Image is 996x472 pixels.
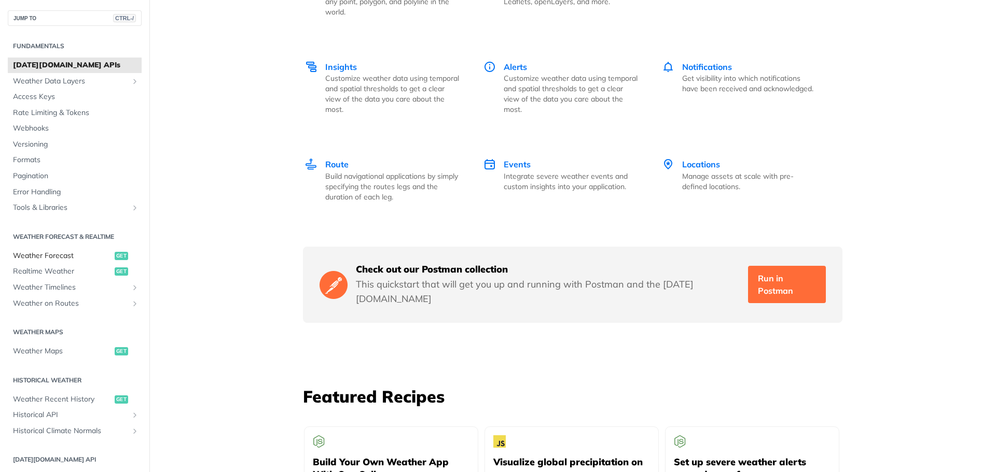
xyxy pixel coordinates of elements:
span: get [115,252,128,260]
p: Customize weather data using temporal and spatial thresholds to get a clear view of the data you ... [504,73,639,115]
img: Alerts [483,61,496,73]
span: Route [325,159,349,169]
span: Weather Timelines [13,282,128,293]
a: Realtime Weatherget [8,264,142,279]
a: Weather Data LayersShow subpages for Weather Data Layers [8,74,142,89]
h2: Weather Forecast & realtime [8,232,142,241]
span: Tools & Libraries [13,203,128,213]
span: Historical Climate Normals [13,426,128,436]
a: Versioning [8,137,142,152]
span: Rate Limiting & Tokens [13,108,139,118]
span: Realtime Weather [13,266,112,277]
a: [DATE][DOMAIN_NAME] APIs [8,58,142,73]
span: Formats [13,155,139,165]
a: Run in Postman [748,266,826,303]
span: Weather on Routes [13,298,128,309]
span: Notifications [682,62,732,72]
button: Show subpages for Historical API [131,411,139,419]
a: Weather Mapsget [8,344,142,359]
h2: Fundamentals [8,41,142,51]
h5: Check out our Postman collection [356,263,740,276]
a: Insights Insights Customize weather data using temporal and spatial thresholds to get a clear vie... [304,39,472,137]
img: Notifications [662,61,674,73]
span: get [115,347,128,355]
span: get [115,267,128,276]
img: Postman Logo [320,269,348,300]
p: Get visibility into which notifications have been received and acknowledged. [682,73,818,94]
a: Weather on RoutesShow subpages for Weather on Routes [8,296,142,311]
span: Access Keys [13,92,139,102]
span: Locations [682,159,720,169]
span: Webhooks [13,123,139,134]
h2: [DATE][DOMAIN_NAME] API [8,455,142,464]
a: Rate Limiting & Tokens [8,105,142,121]
p: This quickstart that will get you up and running with Postman and the [DATE][DOMAIN_NAME] [356,277,740,306]
p: Customize weather data using temporal and spatial thresholds to get a clear view of the data you ... [325,73,461,115]
p: Build navigational applications by simply specifying the routes legs and the duration of each leg. [325,171,461,202]
a: Access Keys [8,89,142,105]
a: Pagination [8,168,142,184]
a: Error Handling [8,184,142,200]
span: Weather Recent History [13,394,112,405]
span: [DATE][DOMAIN_NAME] APIs [13,60,139,70]
span: Weather Forecast [13,251,112,261]
button: Show subpages for Tools & Libraries [131,204,139,212]
a: Weather Forecastget [8,248,142,264]
span: Error Handling [13,187,139,197]
span: CTRL-/ [113,14,136,22]
button: Show subpages for Weather Data Layers [131,77,139,85]
a: Historical Climate NormalsShow subpages for Historical Climate Normals [8,423,142,439]
img: Insights [305,61,317,73]
span: get [115,395,128,404]
a: Tools & LibrariesShow subpages for Tools & Libraries [8,200,142,216]
h2: Weather Maps [8,327,142,337]
p: Manage assets at scale with pre-defined locations. [682,171,818,192]
span: Pagination [13,171,139,181]
button: Show subpages for Weather Timelines [131,283,139,292]
a: Notifications Notifications Get visibility into which notifications have been received and acknow... [651,39,829,137]
span: Weather Maps [13,346,112,356]
button: Show subpages for Historical Climate Normals [131,427,139,435]
span: Alerts [504,62,527,72]
span: Events [504,159,531,169]
a: Webhooks [8,121,142,136]
span: Weather Data Layers [13,76,128,87]
a: Route Route Build navigational applications by simply specifying the routes legs and the duration... [304,136,472,224]
img: Locations [662,158,674,170]
p: Integrate severe weather events and custom insights into your application. [504,171,639,192]
span: Versioning [13,139,139,150]
a: Weather Recent Historyget [8,392,142,407]
a: Alerts Alerts Customize weather data using temporal and spatial thresholds to get a clear view of... [472,39,651,137]
a: Weather TimelinesShow subpages for Weather Timelines [8,280,142,295]
span: Historical API [13,410,128,420]
span: Insights [325,62,357,72]
a: Historical APIShow subpages for Historical API [8,407,142,423]
img: Route [305,158,317,170]
a: Formats [8,152,142,168]
a: Events Events Integrate severe weather events and custom insights into your application. [472,136,651,224]
img: Events [483,158,496,170]
button: Show subpages for Weather on Routes [131,299,139,308]
button: JUMP TOCTRL-/ [8,10,142,26]
a: Locations Locations Manage assets at scale with pre-defined locations. [651,136,829,224]
h3: Featured Recipes [303,385,842,408]
h2: Historical Weather [8,376,142,385]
